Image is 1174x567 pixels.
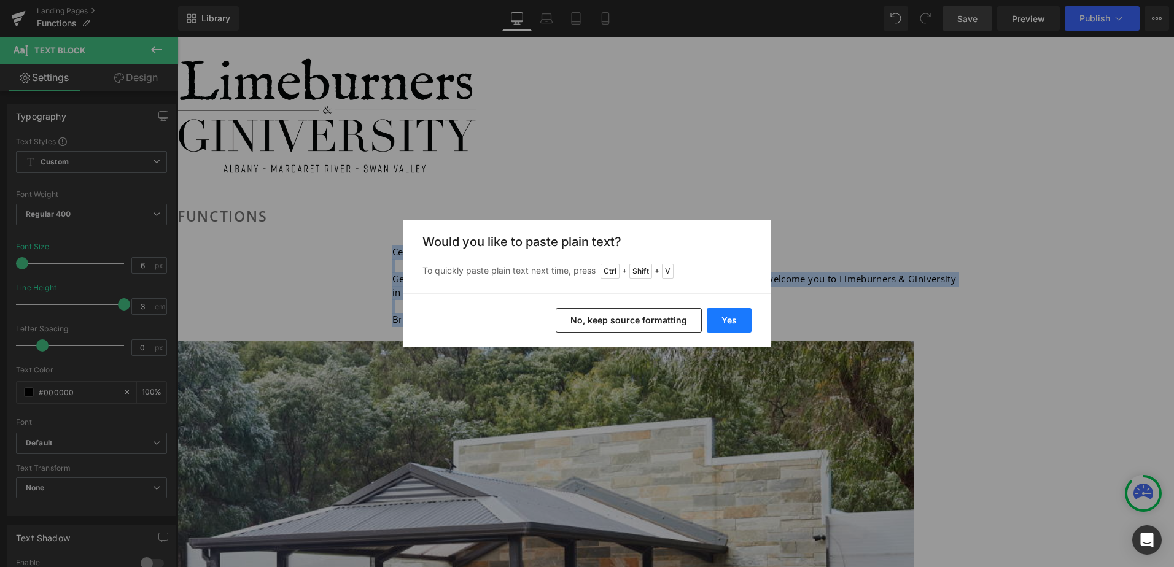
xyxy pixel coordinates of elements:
[622,265,627,277] span: +
[215,236,779,261] span: Getting your team or family together and looking for a change of scenery – then we welcome you to...
[215,276,534,288] span: Browse our functions packages or contact us direct at the details below.
[556,308,702,333] button: No, keep source formatting
[215,209,543,221] span: Celebrate any occasion with our premium craft spirits, cocktails and food.
[1132,525,1162,555] div: Open Intercom Messenger
[707,308,752,333] button: Yes
[662,264,674,279] span: V
[655,265,659,277] span: +
[629,264,652,279] span: Shift
[422,264,752,279] p: To quickly paste plain text next time, press
[601,264,620,279] span: Ctrl
[422,234,752,249] h3: Would you like to paste plain text?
